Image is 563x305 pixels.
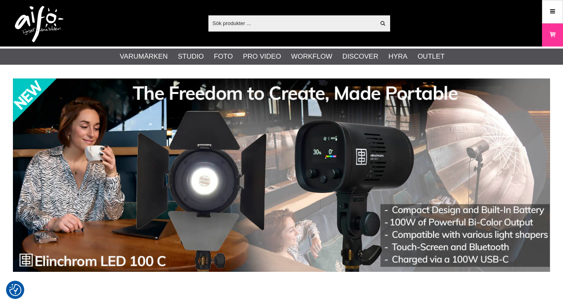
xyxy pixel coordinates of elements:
[13,78,550,272] img: Annons:002 banner-elin-led100c11390x.jpg
[208,17,375,29] input: Sök produkter ...
[389,51,408,62] a: Hyra
[291,51,332,62] a: Workflow
[15,6,63,42] img: logo.png
[214,51,233,62] a: Foto
[342,51,378,62] a: Discover
[418,51,445,62] a: Outlet
[178,51,204,62] a: Studio
[9,284,21,296] img: Revisit consent button
[120,51,168,62] a: Varumärken
[9,283,21,297] button: Samtyckesinställningar
[243,51,281,62] a: Pro Video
